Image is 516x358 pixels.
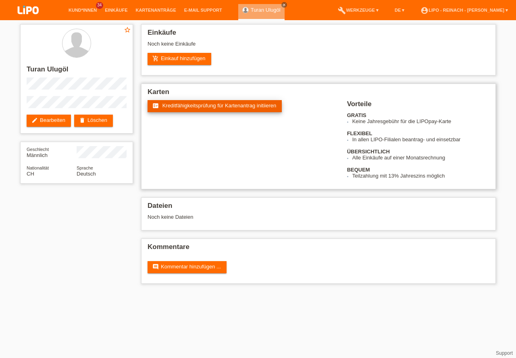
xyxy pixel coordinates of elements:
span: Nationalität [27,165,49,170]
i: add_shopping_cart [152,55,159,62]
i: edit [31,117,38,124]
li: In allen LIPO-Filialen beantrag- und einsetzbar [352,136,489,142]
a: deleteLöschen [74,115,113,127]
a: LIPO pay [8,17,48,23]
b: GRATIS [347,112,366,118]
a: editBearbeiten [27,115,71,127]
i: account_circle [420,6,429,15]
li: Teilzahlung mit 13% Jahreszins möglich [352,173,489,179]
i: fact_check [152,103,159,109]
span: 34 [96,2,103,9]
a: E-Mail Support [180,8,226,13]
b: ÜBERSICHTLICH [347,149,390,155]
h2: Karten [148,88,489,100]
a: Kartenanträge [132,8,180,13]
i: star_border [124,26,131,33]
h2: Kommentare [148,243,489,255]
h2: Vorteile [347,100,489,112]
span: Sprache [77,165,93,170]
a: Support [496,350,513,356]
i: delete [79,117,85,124]
span: Geschlecht [27,147,49,152]
a: commentKommentar hinzufügen ... [148,261,227,273]
b: FLEXIBEL [347,130,372,136]
a: account_circleLIPO - Reinach - [PERSON_NAME] ▾ [416,8,512,13]
span: Schweiz [27,171,34,177]
a: star_border [124,26,131,35]
a: DE ▾ [391,8,408,13]
a: add_shopping_cartEinkauf hinzufügen [148,53,211,65]
div: Noch keine Dateien [148,214,394,220]
div: Männlich [27,146,77,158]
div: Noch keine Einkäufe [148,41,489,53]
a: Einkäufe [101,8,131,13]
i: comment [152,264,159,270]
i: close [282,3,286,7]
i: build [338,6,346,15]
span: Deutsch [77,171,96,177]
li: Keine Jahresgebühr für die LIPOpay-Karte [352,118,489,124]
a: Kund*innen [64,8,101,13]
b: BEQUEM [347,167,370,173]
h2: Turan Ulugöl [27,65,127,77]
a: Turan Ulugöl [251,7,281,13]
h2: Dateien [148,202,489,214]
li: Alle Einkäufe auf einer Monatsrechnung [352,155,489,161]
a: buildWerkzeuge ▾ [334,8,383,13]
h2: Einkäufe [148,29,489,41]
a: close [281,2,287,8]
span: Kreditfähigkeitsprüfung für Kartenantrag initiieren [162,103,277,109]
a: fact_check Kreditfähigkeitsprüfung für Kartenantrag initiieren [148,100,282,112]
